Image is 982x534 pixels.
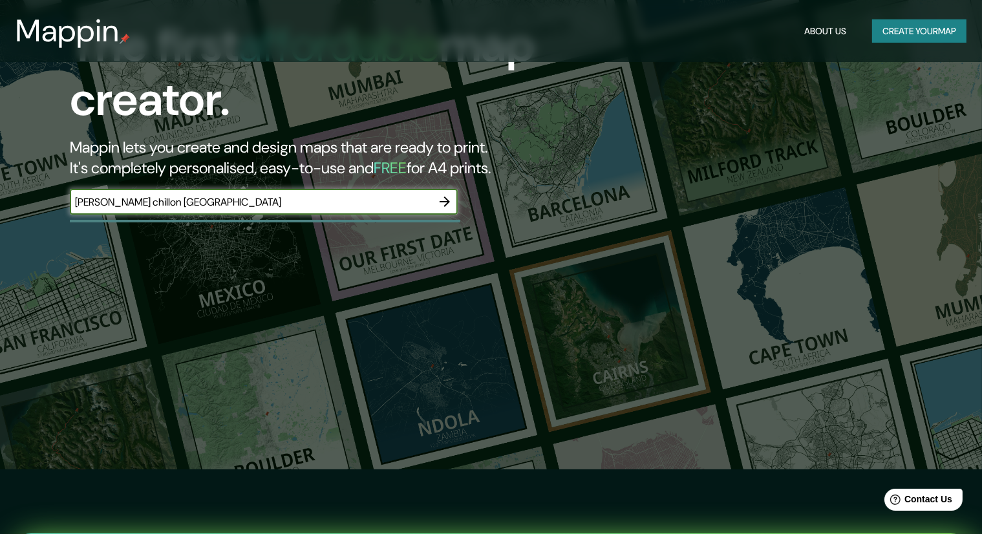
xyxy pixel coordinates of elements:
img: mappin-pin [120,34,130,44]
input: Choose your favourite place [70,195,432,209]
iframe: Help widget launcher [867,484,968,520]
h2: Mappin lets you create and design maps that are ready to print. It's completely personalised, eas... [70,137,561,178]
button: Create yourmap [872,19,966,43]
h1: The first map creator. [70,18,561,137]
button: About Us [799,19,851,43]
h5: FREE [374,158,407,178]
h3: Mappin [16,13,120,49]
